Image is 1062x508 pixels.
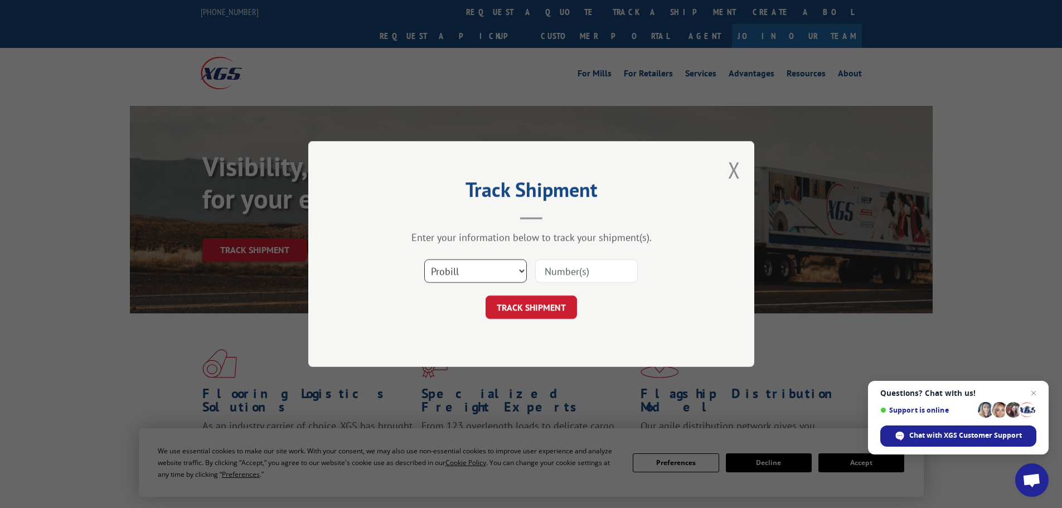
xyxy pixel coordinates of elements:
[880,389,1036,398] span: Questions? Chat with us!
[880,425,1036,447] div: Chat with XGS Customer Support
[535,259,638,283] input: Number(s)
[364,182,699,203] h2: Track Shipment
[728,155,740,185] button: Close modal
[880,406,974,414] span: Support is online
[486,296,577,319] button: TRACK SHIPMENT
[1027,386,1040,400] span: Close chat
[909,430,1022,441] span: Chat with XGS Customer Support
[1015,463,1049,497] div: Open chat
[364,231,699,244] div: Enter your information below to track your shipment(s).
